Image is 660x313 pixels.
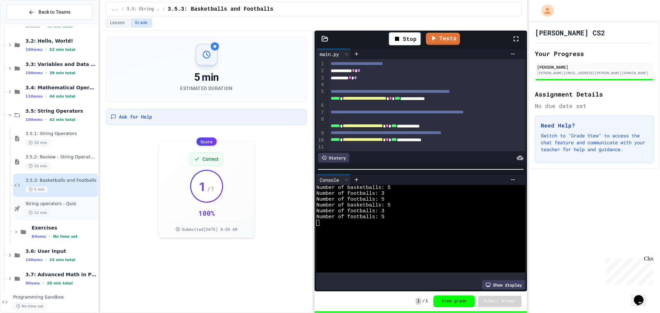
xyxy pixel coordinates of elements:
[541,121,648,130] h3: Need Help?
[316,150,325,157] div: 12
[119,113,152,120] span: Ask for Help
[389,32,421,45] div: Stop
[49,94,75,99] span: 44 min total
[25,118,43,122] span: 10 items
[433,295,475,307] button: View grade
[49,118,75,122] span: 42 min total
[316,191,384,197] span: Number of footballs: 3
[196,137,217,146] div: Score
[25,271,97,278] span: 3.7: Advanced Math in Python
[47,281,73,286] span: 20 min total
[631,286,653,306] iframe: chat widget
[198,208,215,218] div: 100 %
[25,154,97,160] span: 3.5.2: Review - String Operators
[316,109,325,116] div: 7
[45,117,47,122] span: •
[484,299,516,304] span: Submit Answer
[25,178,97,183] span: 3.5.3: Basketballs and Footballs
[202,156,219,163] span: Correct
[316,202,390,208] span: Number of basketballs: 5
[316,185,390,191] span: Number of basketballs: 5
[3,3,47,44] div: Chat with us now!Close
[426,33,460,45] a: Tests
[426,299,428,304] span: 1
[106,19,129,27] button: Lesson
[603,256,653,285] iframe: chat widget
[168,5,273,13] span: 3.5.3: Basketballs and Footballs
[45,47,47,52] span: •
[25,47,43,52] span: 10 items
[199,179,206,193] span: 1
[131,19,152,27] button: Grade
[316,130,325,137] div: 9
[182,226,237,232] span: Submitted [DATE] 8:59 AM
[541,132,648,153] p: Switch to "Grade View" to access the chat feature and communicate with your teacher for help and ...
[127,7,160,12] span: 3.5: String Operators
[318,153,349,163] div: History
[45,257,47,262] span: •
[416,298,421,305] span: 1
[49,71,75,75] span: 39 min total
[25,210,50,216] span: 12 min
[13,303,47,310] span: No time set
[478,296,521,307] button: Submit Answer
[13,294,97,300] span: Programming Sandbox
[49,258,75,262] span: 25 min total
[316,197,384,202] span: Number of footballs: 5
[121,7,124,12] span: /
[25,61,97,67] span: 3.3: Variables and Data Types
[25,281,40,286] span: 9 items
[535,89,654,99] h2: Assignment Details
[25,139,50,146] span: 10 min
[180,71,232,83] div: 5 min
[163,7,165,12] span: /
[49,234,50,239] span: •
[111,7,119,12] span: ...
[25,201,97,207] span: String operators - Quiz
[316,49,351,59] div: main.py
[316,137,325,144] div: 10
[32,225,97,231] span: Exercises
[316,208,384,214] span: Number of footballs: 3
[53,234,78,239] span: No time set
[534,3,555,19] div: My Account
[25,163,50,169] span: 15 min
[25,38,97,44] span: 3.2: Hello, World!
[316,88,325,102] div: 5
[25,108,97,114] span: 3.5: String Operators
[535,28,605,37] h1: [PERSON_NAME] CS2
[38,9,70,16] span: Back to Teams
[316,176,342,183] div: Console
[316,116,325,130] div: 8
[25,71,43,75] span: 10 items
[45,93,47,99] span: •
[482,280,525,290] div: Show display
[537,70,652,76] div: [PERSON_NAME][EMAIL_ADDRESS][PERSON_NAME][DOMAIN_NAME]
[316,144,325,150] div: 11
[535,102,654,110] div: No due date set
[207,184,214,193] span: / 1
[25,258,43,262] span: 10 items
[43,280,44,286] span: •
[49,47,75,52] span: 52 min total
[535,49,654,58] h2: Your Progress
[329,59,525,172] div: To enrich screen reader interactions, please activate Accessibility in Grammarly extension settings
[422,299,425,304] span: /
[180,85,232,92] div: Estimated Duration
[25,94,43,99] span: 11 items
[316,175,351,185] div: Console
[25,131,97,137] span: 3.5.1: String Operators
[45,70,47,76] span: •
[316,60,325,67] div: 1
[316,214,384,220] span: Number of footballs: 5
[316,102,325,109] div: 6
[316,67,325,74] div: 2
[316,51,342,58] div: main.py
[537,64,652,70] div: [PERSON_NAME]
[25,85,97,91] span: 3.4: Mathematical Operators
[32,234,46,239] span: 6 items
[6,5,92,20] button: Back to Teams
[316,75,325,81] div: 3
[316,81,325,88] div: 4
[25,248,97,254] span: 3.6: User Input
